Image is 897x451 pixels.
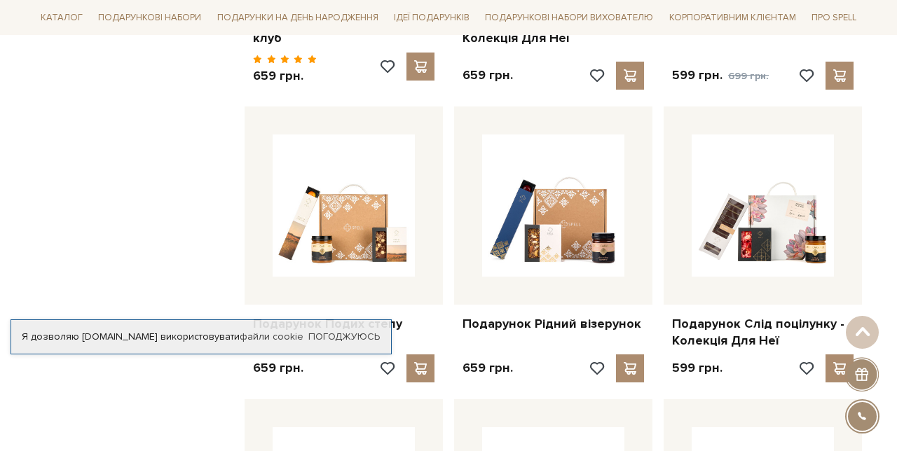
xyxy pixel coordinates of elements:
a: Подарункові набори [93,7,207,29]
a: Корпоративним клієнтам [664,6,802,29]
p: 659 грн. [463,67,513,83]
p: 659 грн. [253,360,303,376]
p: 659 грн. [463,360,513,376]
a: Погоджуюсь [308,331,380,343]
p: 659 грн. [253,68,317,84]
p: 599 грн. [672,360,723,376]
a: Подарункові набори вихователю [479,6,659,29]
a: Подарунки на День народження [212,7,384,29]
a: Подарунок Слід поцілунку - Колекція Для Неї [672,316,854,349]
a: Подарунок Подих степу [253,316,434,332]
a: Подарунок Рідний візерунок [463,316,644,332]
div: Я дозволяю [DOMAIN_NAME] використовувати [11,331,391,343]
a: файли cookie [240,331,303,342]
p: 599 грн. [672,67,769,84]
a: Про Spell [806,7,862,29]
a: Каталог [35,7,88,29]
span: 699 грн. [728,70,769,82]
a: Ідеї подарунків [388,7,475,29]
